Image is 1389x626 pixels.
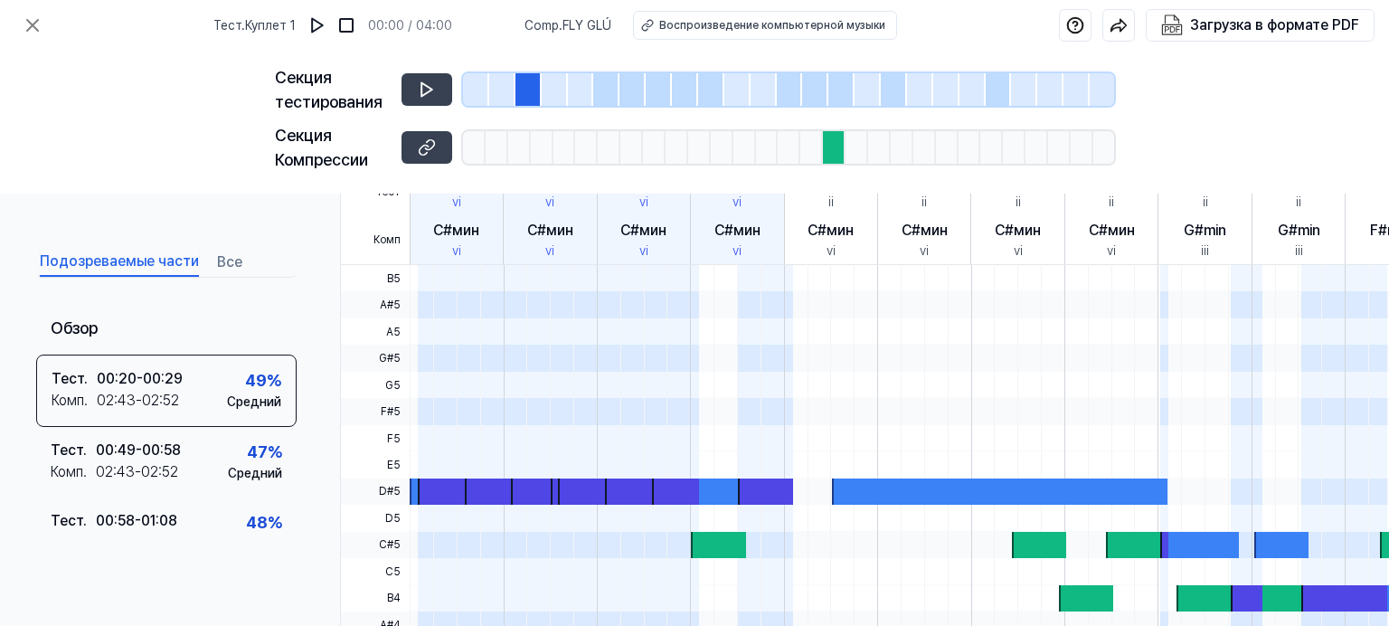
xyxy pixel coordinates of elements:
div: C#мин [902,220,948,242]
div: ii [921,193,927,212]
span: E5 [341,451,410,478]
div: 48 % [246,510,282,535]
div: ii [1109,193,1114,212]
img: остановка [337,16,355,34]
div: vi [1107,242,1116,261]
div: vi [452,193,461,212]
div: 02:43 - 02:52 [97,390,179,412]
div: vi [545,193,554,212]
div: C#мин [620,220,666,242]
div: ii [1016,193,1021,212]
div: Тест . [52,368,97,390]
div: 00:58 - 01:08 [96,510,177,532]
div: vi [639,242,648,261]
div: vi [920,242,929,261]
span: Комп [341,216,410,265]
div: 47 % [247,440,282,464]
div: Тест . [51,510,96,532]
div: 00:00 / 04:00 [368,16,452,35]
div: Секция тестирования [275,65,391,114]
div: C#мин [995,220,1041,242]
div: Средний [228,464,282,483]
button: Все [217,248,242,277]
div: ii [1296,193,1301,212]
img: Справка [1066,16,1084,34]
img: Загрузка в формате PDF [1161,14,1183,36]
span: F5 [341,425,410,451]
div: vi [1014,242,1023,261]
div: 49 % [245,368,281,393]
div: Средний [227,393,281,412]
span: Comp . FLY GLÚ [524,16,611,35]
span: B4 [341,585,410,612]
div: ii [828,193,834,212]
button: Загрузка в формате PDF [1157,10,1363,41]
div: Секция Компрессии [275,123,391,172]
span: C5 [341,558,410,584]
div: ii [1203,193,1208,212]
div: Загрузка в формате PDF [1190,14,1359,37]
div: vi [827,242,836,261]
div: vi [639,193,648,212]
span: A5 [341,318,410,345]
div: iii [1201,242,1209,261]
div: Комп . [52,390,97,412]
span: G5 [341,372,410,398]
div: Комп . [51,461,96,483]
div: C#мин [714,220,761,242]
span: A#5 [341,291,410,318]
span: C#5 [341,532,410,558]
span: D5 [341,505,410,531]
div: C#мин [433,220,479,242]
div: 00:49 - 00:58 [96,440,181,461]
div: vi [545,242,554,261]
div: G#min [1278,220,1320,242]
div: 00:20 - 00:29 [97,368,183,390]
button: Воспроизведение компьютерной музыки [633,11,897,40]
button: Подозреваемые части [40,248,199,277]
div: C#мин [808,220,854,242]
div: G#min [1184,220,1226,242]
div: C#мин [1089,220,1135,242]
div: vi [452,242,461,261]
span: B5 [341,265,410,291]
div: Воспроизведение компьютерной музыки [659,17,885,33]
div: vi [732,193,742,212]
div: vi [732,242,742,261]
div: Тест . [51,440,96,461]
span: Тест . Куплет 1 [213,16,296,35]
img: воспроизвести [308,16,326,34]
div: C#мин [527,220,573,242]
div: iii [1295,242,1303,261]
div: Обзор [36,303,297,355]
span: G#5 [341,345,410,371]
span: F#5 [341,398,410,424]
img: Поделиться [1110,16,1128,34]
span: D#5 [341,479,410,505]
div: 02:43 - 02:52 [96,461,178,483]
